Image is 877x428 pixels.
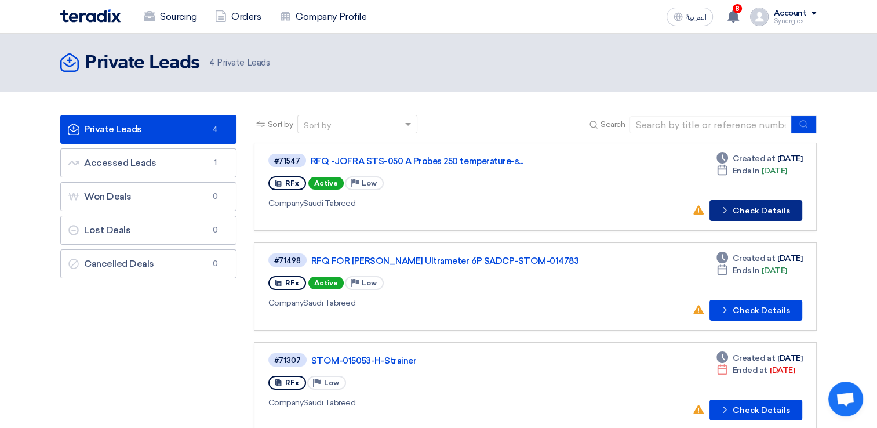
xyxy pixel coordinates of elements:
span: Company [268,198,304,208]
span: Low [324,379,339,387]
span: Created at [733,153,775,165]
div: Sort by [304,119,331,132]
span: 0 [208,191,222,202]
span: RFx [285,279,299,287]
a: Company Profile [270,4,376,30]
div: #71547 [274,157,300,165]
button: Check Details [709,300,802,321]
span: RFx [285,179,299,187]
span: Low [362,279,377,287]
span: Created at [733,352,775,364]
div: [DATE] [716,165,787,177]
button: Check Details [709,400,802,420]
span: Ends In [733,165,760,177]
div: [DATE] [716,364,795,376]
div: [DATE] [716,352,802,364]
a: RFQ FOR [PERSON_NAME] Ultrameter 6P SADCP-STOM-014783 [311,256,601,266]
a: Private Leads4 [60,115,236,144]
a: Sourcing [134,4,206,30]
div: Synergies [773,18,817,24]
div: #71498 [274,257,301,264]
div: Open chat [828,382,863,416]
span: 4 [209,57,215,68]
input: Search by title or reference number [629,116,792,133]
div: Saudi Tabreed [268,397,603,409]
span: RFx [285,379,299,387]
div: #71307 [274,357,301,364]
h2: Private Leads [85,52,200,75]
a: Accessed Leads1 [60,148,236,177]
div: Saudi Tabreed [268,197,603,209]
span: 4 [208,124,222,135]
span: 0 [208,258,222,270]
a: STOM-015053-H-Strainer [311,356,601,366]
span: Company [268,398,304,408]
div: [DATE] [716,252,802,264]
img: profile_test.png [750,8,769,26]
span: 1 [208,157,222,169]
span: Ended at [733,364,767,376]
div: [DATE] [716,264,787,277]
span: Company [268,298,304,308]
span: Sort by [268,118,293,130]
div: Account [773,9,806,19]
span: 0 [208,224,222,236]
span: Created at [733,252,775,264]
button: Check Details [709,200,802,221]
div: Saudi Tabreed [268,297,603,309]
div: [DATE] [716,153,802,165]
a: Cancelled Deals0 [60,249,236,278]
span: 8 [733,4,742,13]
span: Low [362,179,377,187]
span: Active [308,277,344,289]
button: العربية [667,8,713,26]
a: Won Deals0 [60,182,236,211]
span: Active [308,177,344,190]
img: Teradix logo [60,9,121,23]
span: Search [601,118,625,130]
a: RFQ -JOFRA STS-050 A Probes 250 temperature-s... [311,156,601,166]
span: Private Leads [209,56,270,70]
a: Lost Deals0 [60,216,236,245]
span: Ends In [733,264,760,277]
a: Orders [206,4,270,30]
span: العربية [685,13,706,21]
